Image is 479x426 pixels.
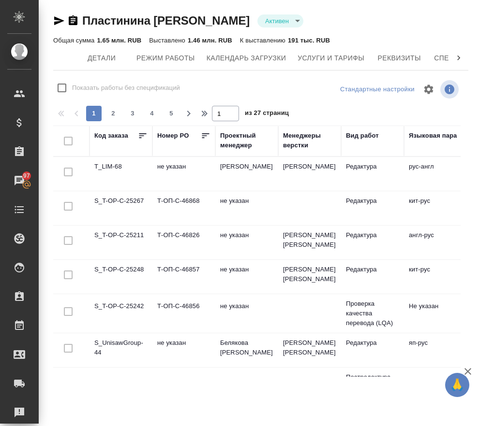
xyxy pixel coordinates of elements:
[404,191,467,225] td: кит-рус
[82,14,250,27] a: Пластинина [PERSON_NAME]
[144,109,160,118] span: 4
[346,230,399,240] p: Редактура
[215,297,278,330] td: не указан
[346,131,379,141] div: Вид работ
[152,157,215,191] td: не указан
[215,226,278,259] td: не указан
[215,333,278,367] td: Белякова [PERSON_NAME]
[157,131,189,141] div: Номер PO
[97,37,141,44] p: 1.65 млн. RUB
[346,299,399,328] p: Проверка качества перевода (LQA)
[445,373,469,397] button: 🙏
[404,370,467,404] td: рус-англ
[90,370,152,404] td: S_T-OP-C-25225
[240,37,288,44] p: К выставлению
[404,297,467,330] td: Не указан
[90,157,152,191] td: T_LIM-68
[53,15,65,27] button: Скопировать ссылку для ЯМессенджера
[152,297,215,330] td: Т-ОП-С-46856
[152,191,215,225] td: Т-ОП-С-46868
[105,109,121,118] span: 2
[220,131,273,150] div: Проектный менеджер
[404,226,467,259] td: англ-рус
[17,171,36,181] span: 97
[417,78,440,101] span: Настроить таблицу
[90,191,152,225] td: S_T-OP-C-25267
[338,82,417,97] div: split button
[67,15,79,27] button: Скопировать ссылку
[440,80,461,99] span: Посмотреть информацию
[94,131,128,141] div: Код заказа
[278,157,341,191] td: [PERSON_NAME]
[215,191,278,225] td: не указан
[125,109,140,118] span: 3
[346,338,399,348] p: Редактура
[90,333,152,367] td: S_UnisawGroup-44
[278,260,341,294] td: [PERSON_NAME] [PERSON_NAME]
[288,37,330,44] p: 191 тыс. RUB
[283,131,336,150] div: Менеджеры верстки
[257,14,303,28] div: Активен
[409,131,457,141] div: Языковая пара
[376,52,422,64] span: Реквизиты
[90,297,152,330] td: S_T-OP-C-25242
[90,226,152,259] td: S_T-OP-C-25211
[152,333,215,367] td: не указан
[278,333,341,367] td: [PERSON_NAME] [PERSON_NAME]
[404,157,467,191] td: рус-англ
[278,226,341,259] td: [PERSON_NAME] [PERSON_NAME]
[346,162,399,171] p: Редактура
[144,106,160,121] button: 4
[164,109,179,118] span: 5
[164,106,179,121] button: 5
[215,370,278,404] td: [PERSON_NAME] [PERSON_NAME]
[298,52,364,64] span: Услуги и тарифы
[346,265,399,274] p: Редактура
[2,169,36,193] a: 97
[152,370,215,404] td: от Исаева_22.09_3
[346,196,399,206] p: Редактура
[404,333,467,367] td: яп-рус
[404,260,467,294] td: кит-рус
[90,260,152,294] td: S_T-OP-C-25248
[152,260,215,294] td: Т-ОП-С-46857
[72,83,180,93] span: Показать работы без спецификаций
[207,52,286,64] span: Календарь загрузки
[215,260,278,294] td: не указан
[136,52,195,64] span: Режим работы
[449,375,465,395] span: 🙏
[245,107,289,121] span: из 27 страниц
[346,372,399,401] p: Постредактура машинного перевода
[188,37,232,44] p: 1.46 млн. RUB
[125,106,140,121] button: 3
[262,17,292,25] button: Активен
[78,52,125,64] span: Детали
[105,106,121,121] button: 2
[53,37,97,44] p: Общая сумма
[149,37,188,44] p: Выставлено
[215,157,278,191] td: [PERSON_NAME]
[152,226,215,259] td: Т-ОП-С-46826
